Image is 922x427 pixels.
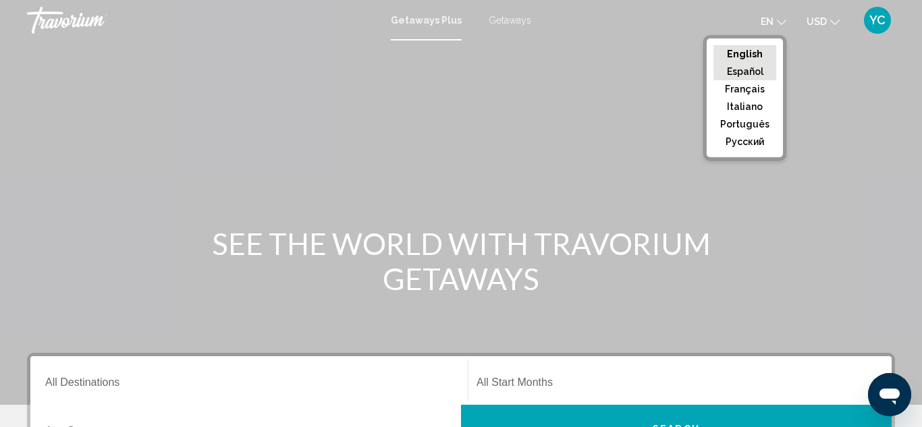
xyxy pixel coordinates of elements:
button: русский [713,133,776,150]
span: YC [869,13,886,27]
button: English [713,45,776,63]
button: Español [713,63,776,80]
iframe: Button to launch messaging window [868,373,911,416]
button: Italiano [713,98,776,115]
h1: SEE THE WORLD WITH TRAVORIUM GETAWAYS [208,226,714,296]
a: Travorium [27,7,377,34]
span: USD [807,16,827,27]
span: en [761,16,774,27]
button: User Menu [860,6,895,34]
button: Português [713,115,776,133]
a: Getaways [489,15,531,26]
button: Change language [761,11,786,31]
a: Getaways Plus [391,15,462,26]
button: Change currency [807,11,840,31]
button: Français [713,80,776,98]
